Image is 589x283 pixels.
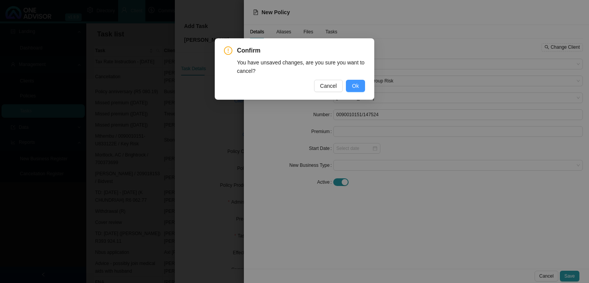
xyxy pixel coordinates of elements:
button: Cancel [314,80,343,92]
span: Confirm [237,46,365,55]
div: You have unsaved changes, are you sure you want to cancel? [237,58,365,75]
span: Cancel [320,82,337,90]
span: Ok [352,82,359,90]
span: exclamation-circle [224,46,232,55]
button: Ok [346,80,365,92]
